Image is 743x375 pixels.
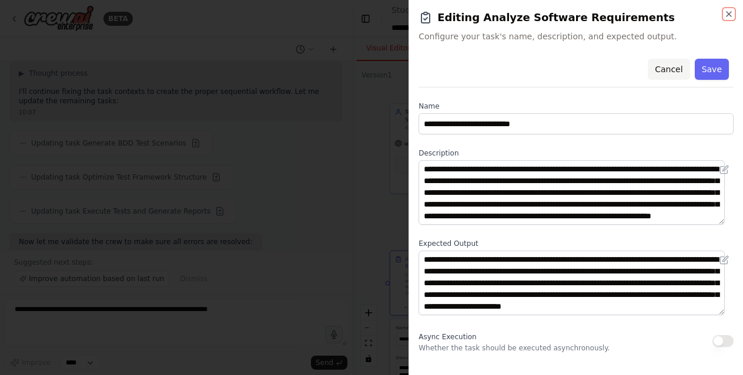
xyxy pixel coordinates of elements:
[419,102,734,111] label: Name
[717,253,731,267] button: Open in editor
[419,333,476,341] span: Async Execution
[419,31,734,42] span: Configure your task's name, description, and expected output.
[419,9,734,26] h2: Editing Analyze Software Requirements
[695,59,729,80] button: Save
[648,59,690,80] button: Cancel
[419,239,734,248] label: Expected Output
[419,148,734,158] label: Description
[717,163,731,177] button: Open in editor
[419,343,610,353] p: Whether the task should be executed asynchronously.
